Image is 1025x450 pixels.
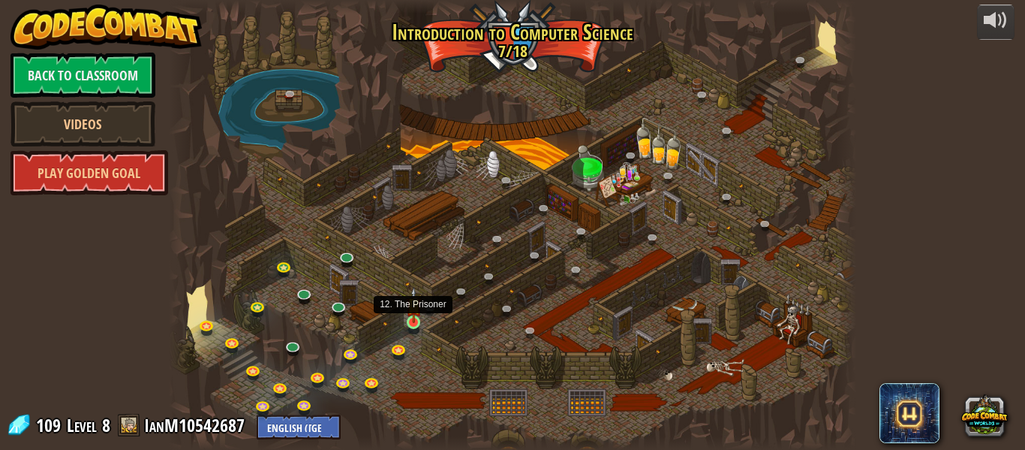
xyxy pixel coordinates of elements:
[102,413,110,437] span: 8
[11,150,168,195] a: Play Golden Goal
[406,287,422,323] img: level-banner-started.png
[11,5,203,50] img: CodeCombat - Learn how to code by playing a game
[11,101,155,146] a: Videos
[67,413,97,438] span: Level
[36,413,65,437] span: 109
[144,413,249,437] a: IanM10542687
[11,53,155,98] a: Back to Classroom
[977,5,1014,40] button: Adjust volume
